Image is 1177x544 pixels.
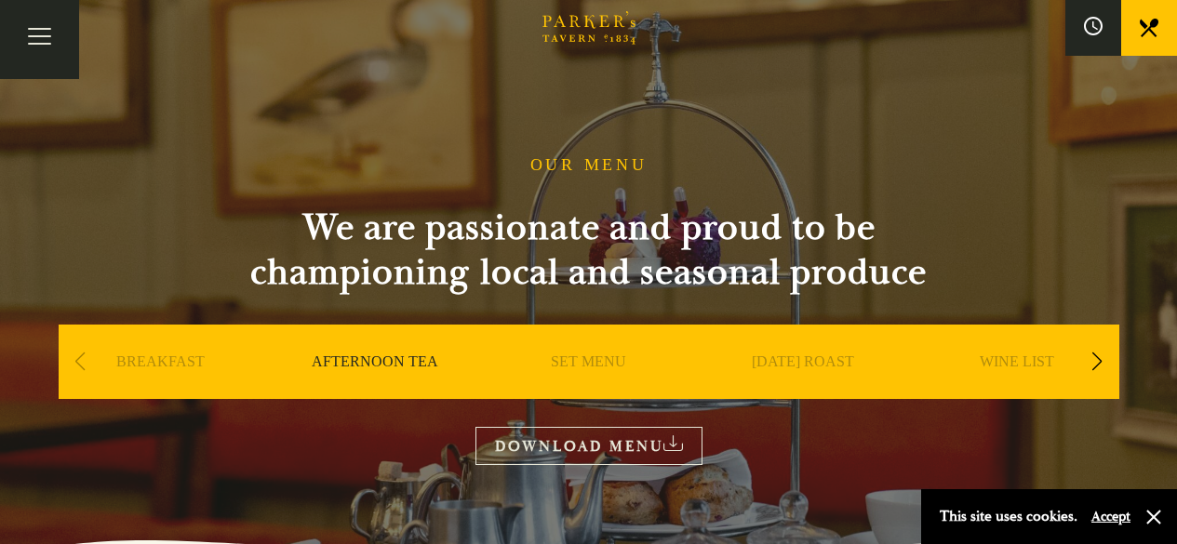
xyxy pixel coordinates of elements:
a: DOWNLOAD MENU [475,427,702,465]
a: AFTERNOON TEA [312,352,438,427]
a: SET MENU [551,352,626,427]
p: This site uses cookies. [940,503,1077,530]
button: Accept [1091,508,1130,525]
div: 1 / 9 [59,325,263,455]
div: 4 / 9 [701,325,905,455]
a: [DATE] ROAST [752,352,854,427]
div: 3 / 9 [487,325,691,455]
a: WINE LIST [980,352,1054,427]
a: BREAKFAST [116,352,205,427]
h2: We are passionate and proud to be championing local and seasonal produce [217,206,961,295]
div: Previous slide [68,341,93,382]
div: 5 / 9 [915,325,1119,455]
button: Close and accept [1144,508,1163,526]
h1: OUR MENU [530,155,648,176]
div: 2 / 9 [273,325,477,455]
div: Next slide [1085,341,1110,382]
